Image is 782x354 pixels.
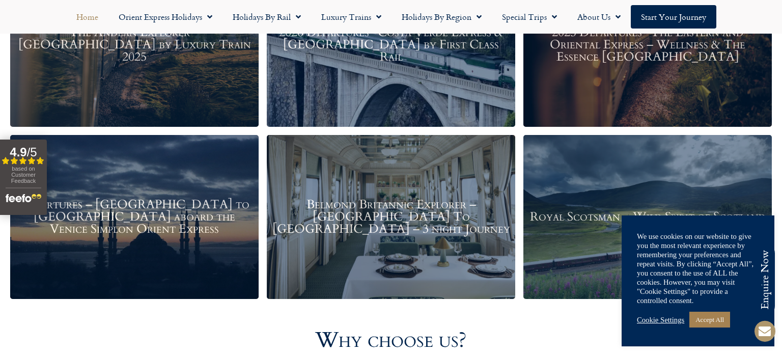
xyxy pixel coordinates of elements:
a: Start your Journey [631,5,716,29]
a: Accept All [689,312,730,328]
a: Holidays by Region [392,5,492,29]
a: Luxury Trains [311,5,392,29]
h3: 2025 Departures -The Eastern and Oriental Express – Wellness & The Essence [GEOGRAPHIC_DATA] [528,26,767,63]
div: We use cookies on our website to give you the most relevant experience by remembering your prefer... [637,232,759,305]
a: Belmond Britannic Explorer – [GEOGRAPHIC_DATA] To [GEOGRAPHIC_DATA] – 3 night Journey [267,135,515,299]
h3: The Andean Explorer – [GEOGRAPHIC_DATA] by Luxury Train 2025 [15,26,254,63]
h3: Belmond Britannic Explorer – [GEOGRAPHIC_DATA] To [GEOGRAPHIC_DATA] – 3 night Journey [272,199,510,235]
h3: 2026 Departures -Costa Verde Express & [GEOGRAPHIC_DATA] by First Class Rail [272,26,510,63]
a: About Us [567,5,631,29]
a: Departures – [GEOGRAPHIC_DATA] to [GEOGRAPHIC_DATA] aboard the Venice Simplon Orient Express [10,135,259,299]
a: Cookie Settings [637,315,684,324]
a: Home [66,5,108,29]
h3: Royal Scotsman – Wild Spirit of Scotland [528,211,767,223]
h3: Departures – [GEOGRAPHIC_DATA] to [GEOGRAPHIC_DATA] aboard the Venice Simplon Orient Express [15,199,254,235]
nav: Menu [5,5,777,29]
a: Royal Scotsman – Wild Spirit of Scotland [523,135,772,299]
a: Holidays by Rail [222,5,311,29]
h2: Why choose us? [131,330,651,351]
a: Orient Express Holidays [108,5,222,29]
a: Special Trips [492,5,567,29]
